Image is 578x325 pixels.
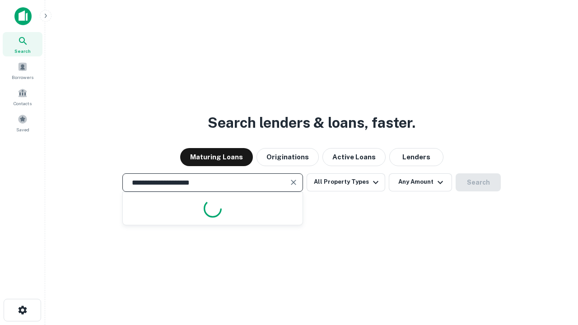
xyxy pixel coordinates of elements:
[287,176,300,189] button: Clear
[12,74,33,81] span: Borrowers
[180,148,253,166] button: Maturing Loans
[3,84,42,109] a: Contacts
[208,112,415,134] h3: Search lenders & loans, faster.
[307,173,385,191] button: All Property Types
[389,148,443,166] button: Lenders
[322,148,386,166] button: Active Loans
[533,253,578,296] iframe: Chat Widget
[389,173,452,191] button: Any Amount
[14,7,32,25] img: capitalize-icon.png
[256,148,319,166] button: Originations
[16,126,29,133] span: Saved
[3,58,42,83] a: Borrowers
[14,47,31,55] span: Search
[3,32,42,56] a: Search
[14,100,32,107] span: Contacts
[3,111,42,135] a: Saved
